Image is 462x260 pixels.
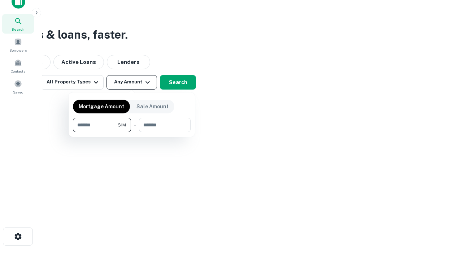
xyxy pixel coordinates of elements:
[79,103,124,110] p: Mortgage Amount
[118,122,126,128] span: $1M
[136,103,169,110] p: Sale Amount
[134,118,136,132] div: -
[426,202,462,237] iframe: Chat Widget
